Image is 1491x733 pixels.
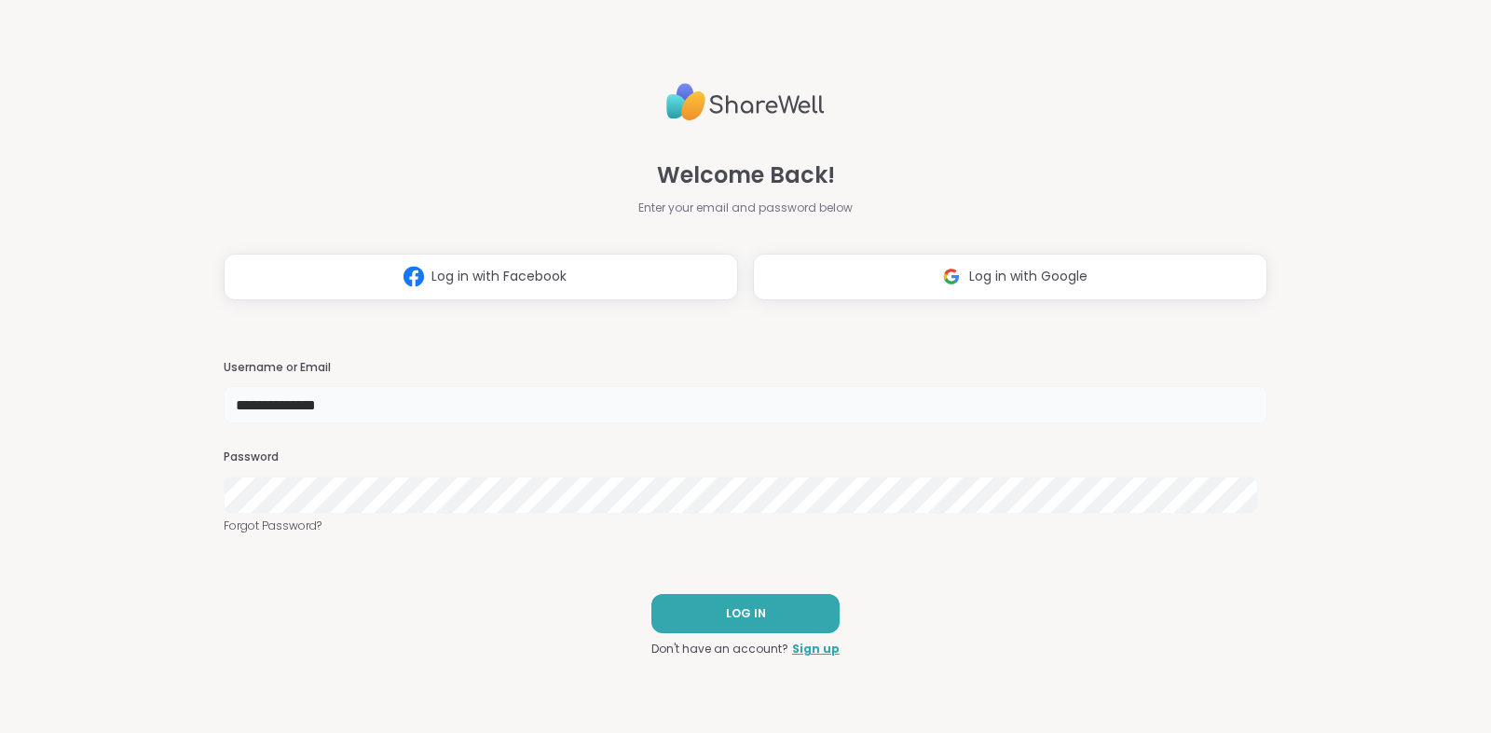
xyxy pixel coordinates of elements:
[638,200,853,216] span: Enter your email and password below
[666,76,825,129] img: ShareWell Logo
[934,259,969,294] img: ShareWell Logomark
[651,641,788,657] span: Don't have an account?
[657,159,835,192] span: Welcome Back!
[396,259,431,294] img: ShareWell Logomark
[224,360,1267,376] h3: Username or Email
[651,594,840,633] button: LOG IN
[224,449,1267,465] h3: Password
[969,267,1087,286] span: Log in with Google
[224,518,1267,534] a: Forgot Password?
[726,605,766,622] span: LOG IN
[431,267,567,286] span: Log in with Facebook
[792,641,840,657] a: Sign up
[753,254,1267,300] button: Log in with Google
[224,254,738,300] button: Log in with Facebook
